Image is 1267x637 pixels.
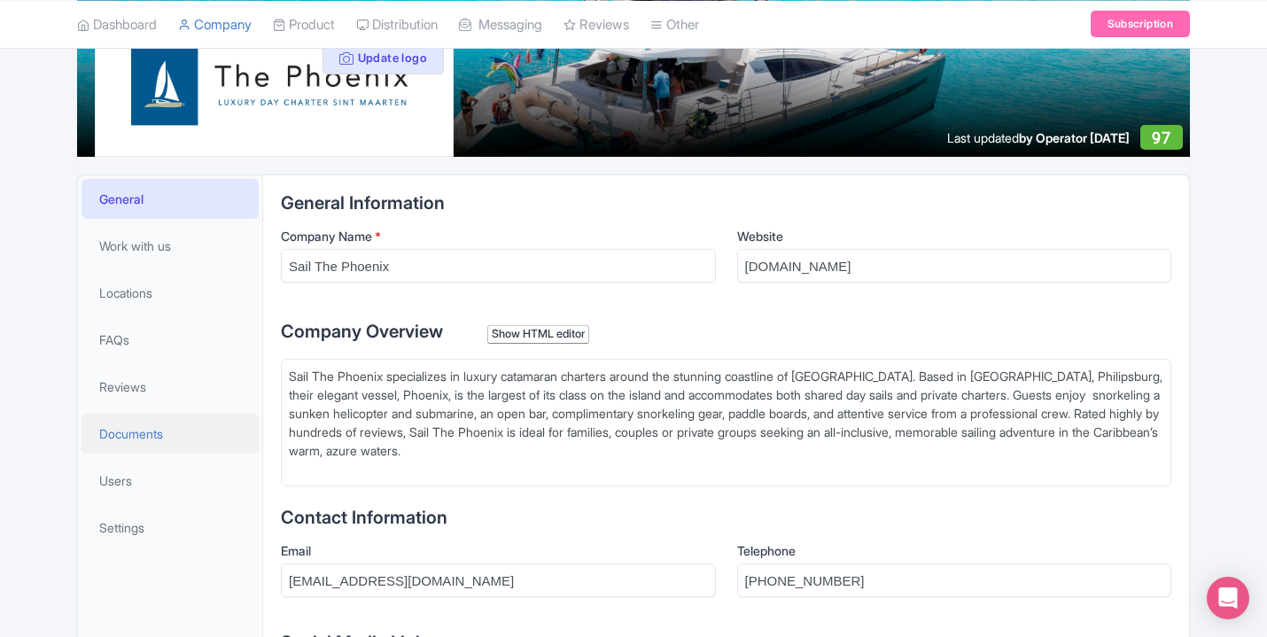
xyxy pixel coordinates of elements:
h2: Contact Information [281,508,1171,527]
span: Company Name [281,229,372,244]
span: by Operator [DATE] [1019,130,1130,145]
span: 97 [1152,128,1170,147]
div: Show HTML editor [487,325,589,344]
span: Company Overview [281,321,443,342]
div: Open Intercom Messenger [1207,577,1249,619]
span: General [99,190,144,208]
span: Email [281,543,311,558]
h2: General Information [281,193,1171,213]
span: Users [99,471,132,490]
span: Work with us [99,237,171,255]
span: Telephone [737,543,796,558]
span: Locations [99,284,152,302]
a: Settings [82,508,259,548]
a: Locations [82,273,259,313]
a: Documents [82,414,259,454]
span: Settings [99,518,144,537]
a: FAQs [82,320,259,360]
a: Reviews [82,367,259,407]
span: Documents [99,424,163,443]
a: Users [82,461,259,501]
span: Reviews [99,377,146,396]
img: zjnpxfp4zqd6v6jvqlhf.png [131,46,416,142]
div: Last updated [947,128,1130,147]
a: Work with us [82,226,259,266]
a: General [82,179,259,219]
span: FAQs [99,330,129,349]
div: Sail The Phoenix specializes in luxury catamaran charters around the stunning coastline of [GEOGR... [289,367,1163,478]
a: Subscription [1091,11,1190,37]
span: Website [737,229,783,244]
button: Update logo [323,41,444,74]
